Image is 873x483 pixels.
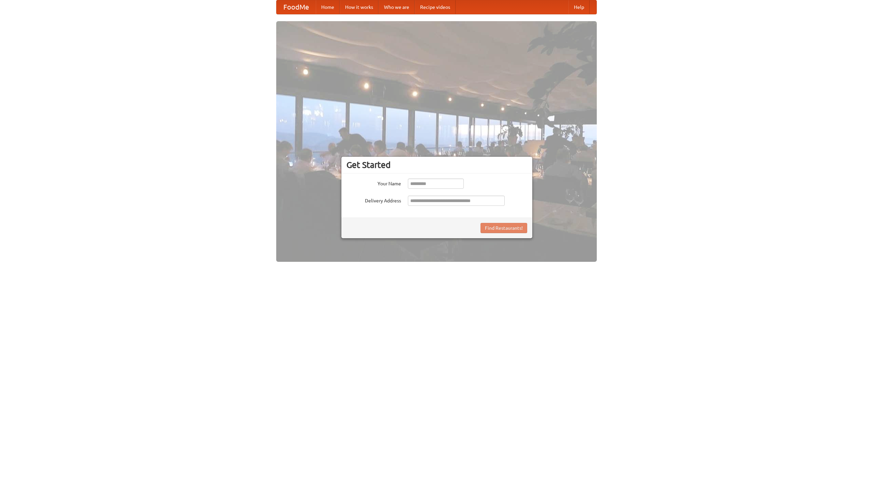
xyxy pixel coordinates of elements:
a: Who we are [379,0,415,14]
button: Find Restaurants! [480,223,527,233]
a: Home [316,0,340,14]
a: FoodMe [277,0,316,14]
a: How it works [340,0,379,14]
label: Your Name [346,179,401,187]
a: Help [568,0,590,14]
a: Recipe videos [415,0,456,14]
h3: Get Started [346,160,527,170]
label: Delivery Address [346,196,401,204]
